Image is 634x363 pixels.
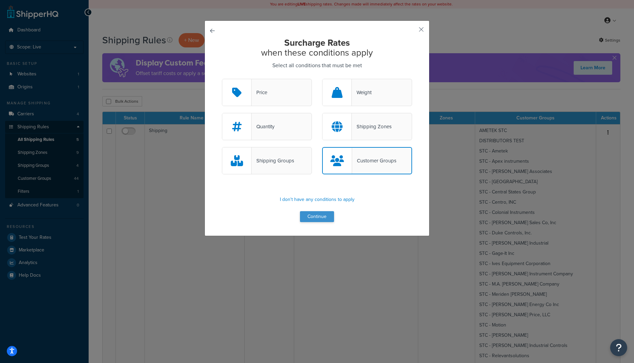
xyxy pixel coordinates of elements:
button: Open Resource Center [610,339,627,356]
button: Continue [300,211,334,222]
h2: when these conditions apply [222,38,412,57]
p: I don't have any conditions to apply [222,195,412,204]
div: Quantity [252,122,274,131]
div: Price [252,88,267,97]
p: Select all conditions that must be met [222,61,412,70]
div: Weight [352,88,372,97]
div: Shipping Zones [352,122,392,131]
strong: Surcharge Rates [284,36,350,49]
div: Shipping Groups [252,156,294,165]
div: Customer Groups [352,156,396,165]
